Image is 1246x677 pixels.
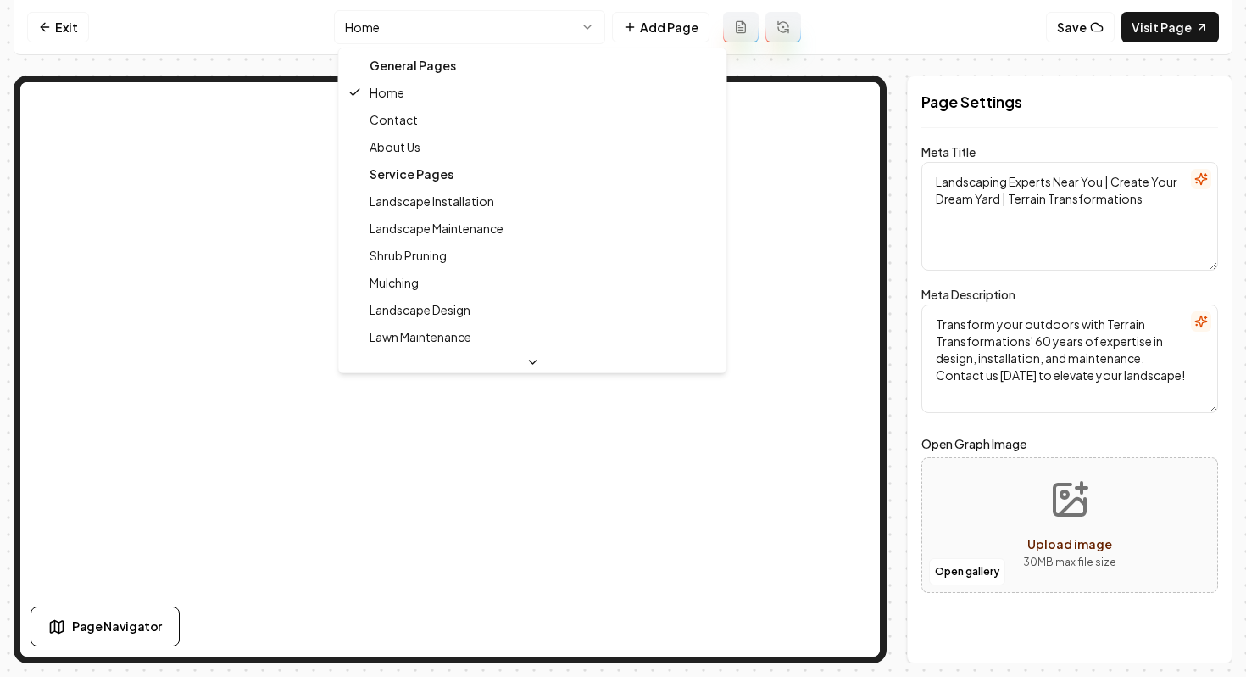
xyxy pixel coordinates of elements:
span: Home [370,84,404,101]
div: General Pages [342,52,723,79]
span: Landscape Maintenance [370,220,503,237]
span: Landscape Installation [370,193,494,210]
span: Shrub Pruning [370,247,447,264]
span: Lawn Maintenance [370,328,471,345]
span: Landscape Design [370,301,470,318]
span: Contact [370,111,418,128]
span: Mulching [370,274,419,291]
span: About Us [370,138,420,155]
div: Service Pages [342,160,723,187]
